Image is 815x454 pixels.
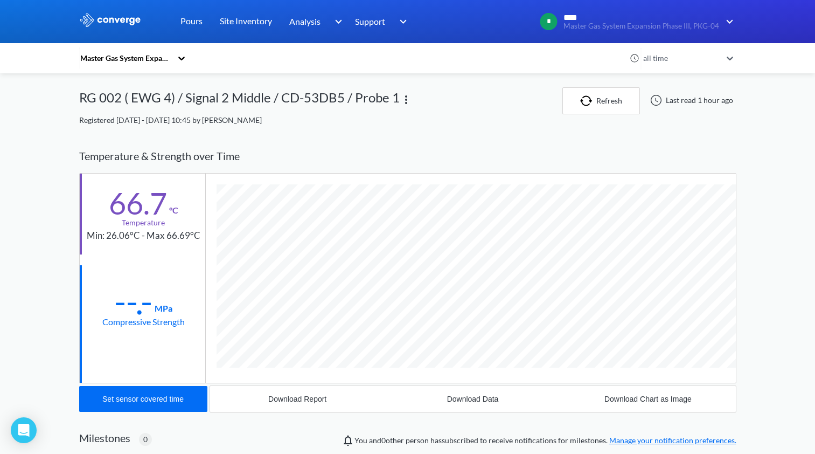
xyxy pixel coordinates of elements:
[580,95,596,106] img: icon-refresh.svg
[640,52,721,64] div: all time
[447,395,499,403] div: Download Data
[79,87,400,114] div: RG 002 ( EWG 4) / Signal 2 Middle / CD-53DB5 / Probe 1
[79,386,207,412] button: Set sensor covered time
[122,217,165,229] div: Temperature
[562,87,640,114] button: Refresh
[354,435,736,446] span: You and person has subscribed to receive notifications for milestones.
[355,15,385,28] span: Support
[630,53,639,63] img: icon-clock.svg
[560,386,735,412] button: Download Chart as Image
[604,395,692,403] div: Download Chart as Image
[400,93,413,106] img: more.svg
[11,417,37,443] div: Open Intercom Messenger
[102,315,185,328] div: Compressive Strength
[79,52,172,64] div: Master Gas System Expansion Phase III, PKG-04
[385,386,560,412] button: Download Data
[393,15,410,28] img: downArrow.svg
[563,22,719,30] span: Master Gas System Expansion Phase III, PKG-04
[342,434,354,447] img: notifications-icon.svg
[79,139,736,173] div: Temperature & Strength over Time
[102,395,184,403] div: Set sensor covered time
[268,395,326,403] div: Download Report
[381,436,404,445] span: 0 other
[79,431,130,444] h2: Milestones
[210,386,385,412] button: Download Report
[644,94,736,107] div: Last read 1 hour ago
[143,434,148,445] span: 0
[79,13,142,27] img: logo_ewhite.svg
[114,288,152,315] div: --.-
[109,190,167,217] div: 66.7
[79,115,262,125] span: Registered [DATE] - [DATE] 10:45 by [PERSON_NAME]
[87,229,200,243] div: Min: 26.06°C - Max 66.69°C
[328,15,345,28] img: downArrow.svg
[609,436,736,445] a: Manage your notification preferences.
[719,15,736,28] img: downArrow.svg
[289,15,321,28] span: Analysis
